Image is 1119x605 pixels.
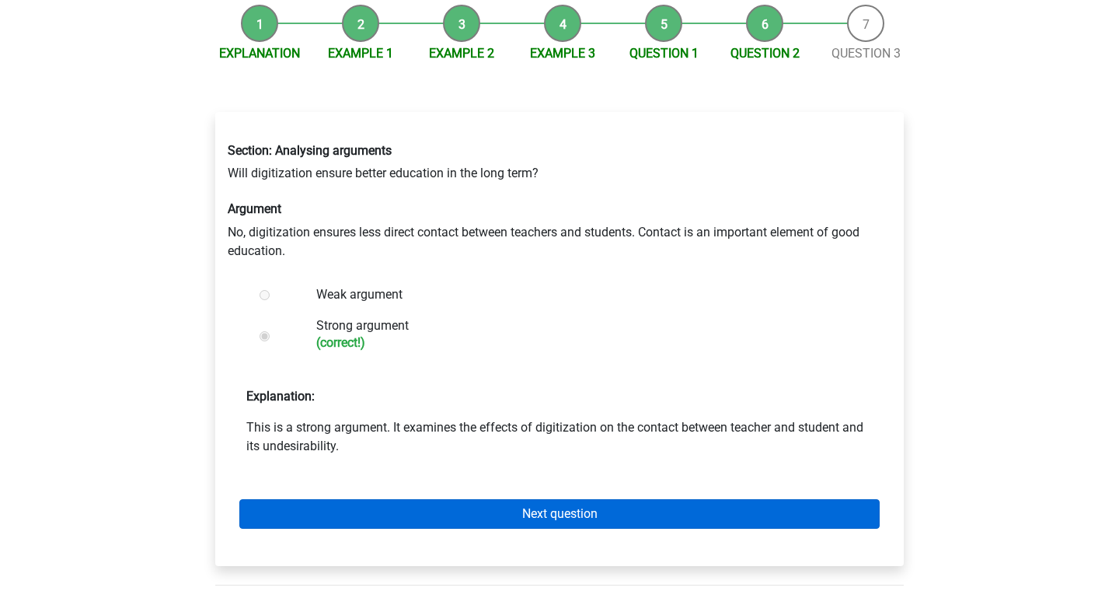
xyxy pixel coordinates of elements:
[316,335,854,350] h6: (correct!)
[239,499,880,529] a: Next question
[219,46,300,61] a: Explanation
[316,316,854,350] label: Strong argument
[328,46,393,61] a: Example 1
[228,143,891,158] h6: Section: Analysing arguments
[629,46,699,61] a: Question 1
[228,201,891,216] h6: Argument
[429,46,494,61] a: Example 2
[216,131,903,272] div: Will digitization ensure better education in the long term? No, digitization ensures less direct ...
[246,389,315,404] strong: Explanation:
[316,285,854,304] label: Weak argument
[730,46,800,61] a: Question 2
[246,418,873,456] p: This is a strong argument. It examines the effects of digitization on the contact between teacher...
[530,46,595,61] a: Example 3
[831,46,901,61] a: Question 3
